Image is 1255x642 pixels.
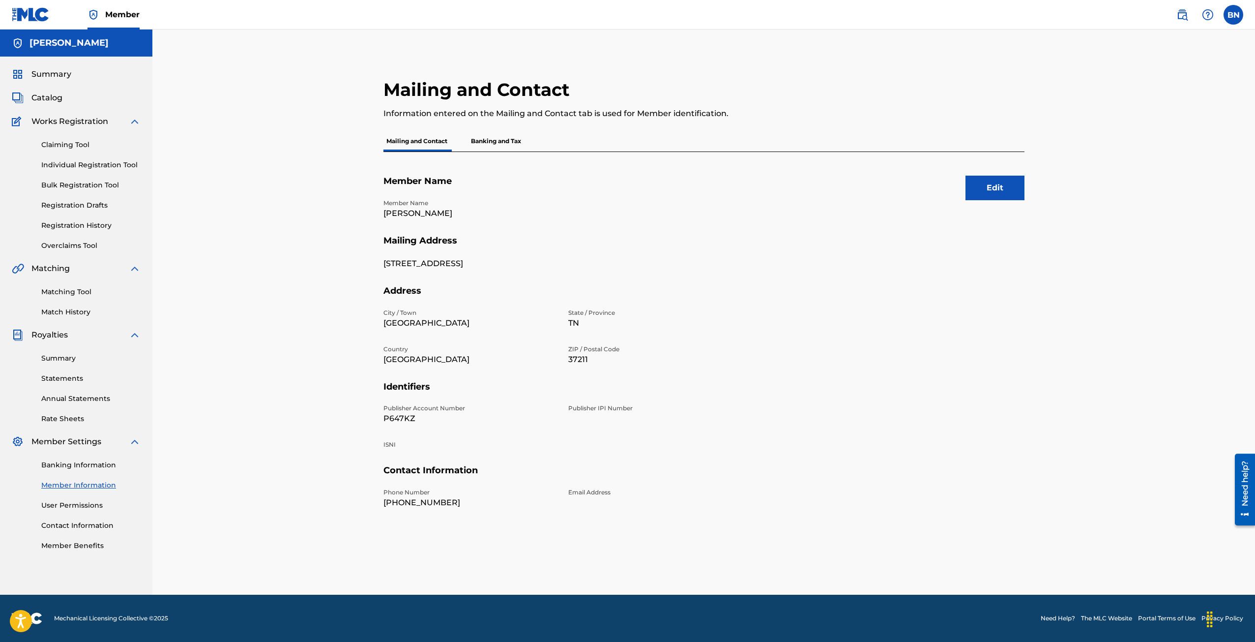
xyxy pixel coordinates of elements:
[41,200,141,211] a: Registration Drafts
[41,241,141,251] a: Overclaims Tool
[41,373,141,384] a: Statements
[1201,614,1243,623] a: Privacy Policy
[41,307,141,317] a: Match History
[383,176,1024,199] h5: Member Name
[129,436,141,448] img: expand
[31,116,108,127] span: Works Registration
[965,176,1024,200] button: Edit
[383,199,556,208] p: Member Name
[41,480,141,490] a: Member Information
[41,541,141,551] a: Member Benefits
[41,287,141,297] a: Matching Tool
[383,497,556,509] p: [PHONE_NUMBER]
[41,460,141,470] a: Banking Information
[12,263,24,275] img: Matching
[568,308,741,317] p: State / Province
[41,220,141,231] a: Registration History
[41,160,141,170] a: Individual Registration Tool
[31,68,71,80] span: Summary
[41,180,141,190] a: Bulk Registration Tool
[31,92,62,104] span: Catalog
[383,440,556,449] p: ISNI
[383,285,1024,308] h5: Address
[105,9,140,20] span: Member
[31,436,101,448] span: Member Settings
[12,68,24,80] img: Summary
[129,263,141,275] img: expand
[41,414,141,424] a: Rate Sheets
[41,353,141,364] a: Summary
[383,258,556,270] p: [STREET_ADDRESS]
[54,614,168,623] span: Mechanical Licensing Collective © 2025
[1198,5,1218,25] div: Help
[12,329,24,341] img: Royalties
[383,354,556,366] p: [GEOGRAPHIC_DATA]
[129,116,141,127] img: expand
[129,329,141,341] img: expand
[383,79,575,101] h2: Mailing and Contact
[12,7,50,22] img: MLC Logo
[383,345,556,354] p: Country
[383,108,877,120] p: Information entered on the Mailing and Contact tab is used for Member identification.
[383,208,556,219] p: [PERSON_NAME]
[88,9,99,21] img: Top Rightsholder
[1206,595,1255,642] iframe: Chat Widget
[383,235,1024,258] h5: Mailing Address
[568,404,741,413] p: Publisher IPI Number
[468,131,524,152] p: Banking and Tax
[383,413,556,425] p: P647KZ
[1041,614,1075,623] a: Need Help?
[383,465,1024,488] h5: Contact Information
[1202,9,1214,21] img: help
[1224,5,1243,25] div: User Menu
[31,329,68,341] span: Royalties
[1172,5,1192,25] a: Public Search
[12,612,42,624] img: logo
[383,317,556,329] p: [GEOGRAPHIC_DATA]
[383,131,450,152] p: Mailing and Contact
[12,116,25,127] img: Works Registration
[29,37,109,49] h5: Brockwell Nason
[568,317,741,329] p: TN
[31,263,70,275] span: Matching
[383,488,556,497] p: Phone Number
[12,37,24,49] img: Accounts
[1176,9,1188,21] img: search
[12,92,24,104] img: Catalog
[41,520,141,531] a: Contact Information
[1138,614,1196,623] a: Portal Terms of Use
[41,394,141,404] a: Annual Statements
[568,488,741,497] p: Email Address
[41,500,141,511] a: User Permissions
[12,68,71,80] a: SummarySummary
[383,381,1024,404] h5: Identifiers
[1227,450,1255,529] iframe: Resource Center
[383,404,556,413] p: Publisher Account Number
[568,345,741,354] p: ZIP / Postal Code
[41,140,141,150] a: Claiming Tool
[568,354,741,366] p: 37211
[383,308,556,317] p: City / Town
[1081,614,1132,623] a: The MLC Website
[12,92,62,104] a: CatalogCatalog
[12,436,24,448] img: Member Settings
[1202,605,1218,634] div: Drag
